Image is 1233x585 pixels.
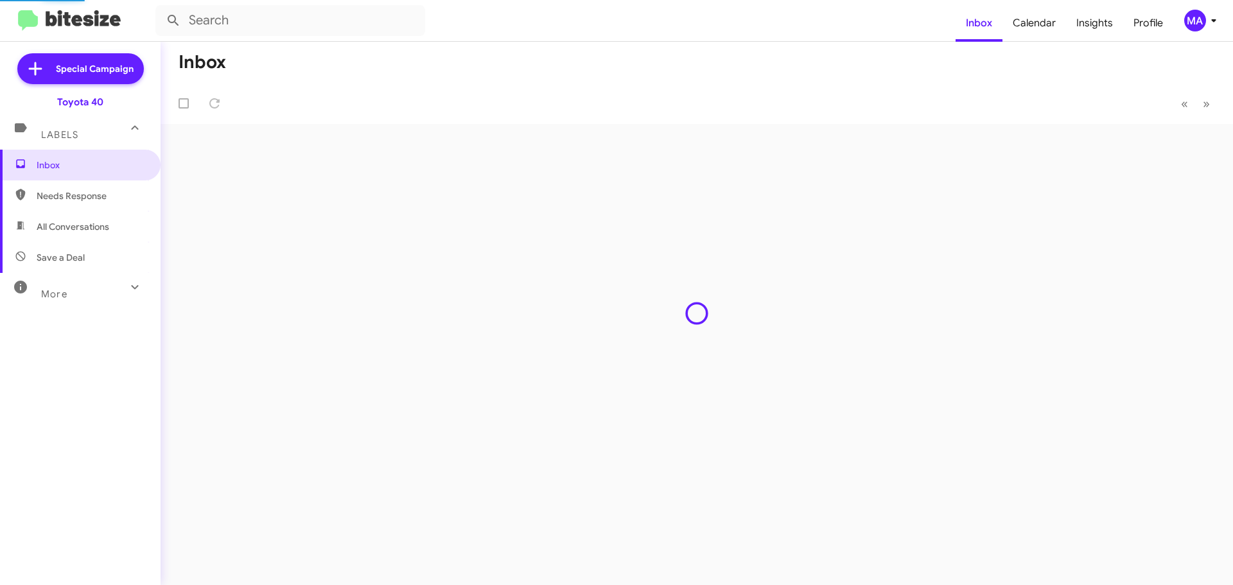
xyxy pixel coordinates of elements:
span: » [1203,96,1210,112]
a: Inbox [956,4,1002,42]
a: Calendar [1002,4,1066,42]
input: Search [155,5,425,36]
span: All Conversations [37,220,109,233]
div: MA [1184,10,1206,31]
a: Special Campaign [17,53,144,84]
button: Previous [1173,91,1196,117]
div: Toyota 40 [57,96,103,109]
a: Insights [1066,4,1123,42]
span: Labels [41,129,78,141]
span: Inbox [37,159,146,171]
nav: Page navigation example [1174,91,1218,117]
span: Special Campaign [56,62,134,75]
a: Profile [1123,4,1173,42]
span: « [1181,96,1188,112]
span: Save a Deal [37,251,85,264]
span: Needs Response [37,189,146,202]
button: MA [1173,10,1219,31]
h1: Inbox [179,52,226,73]
span: More [41,288,67,300]
button: Next [1195,91,1218,117]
